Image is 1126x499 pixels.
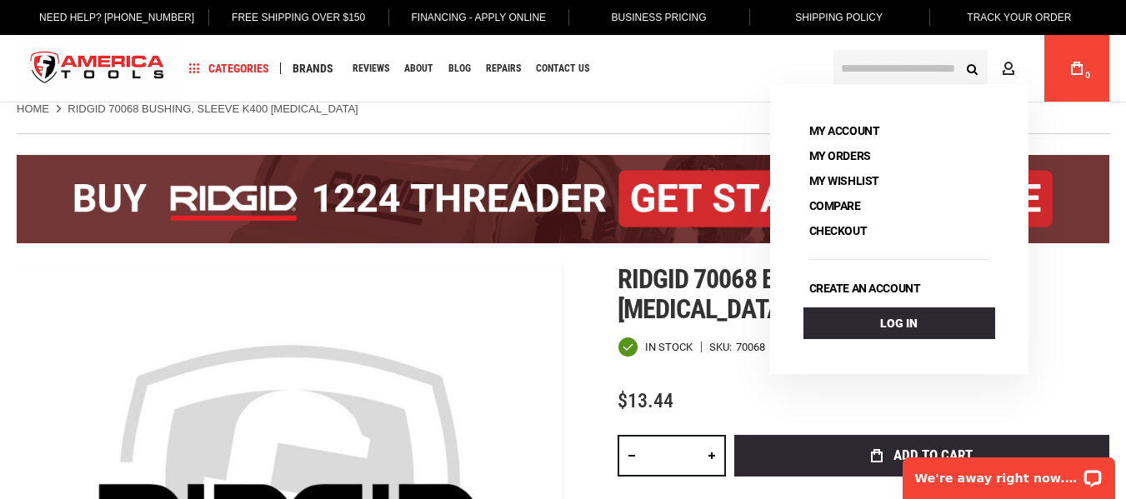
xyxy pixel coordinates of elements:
[1085,71,1090,80] span: 0
[486,63,521,73] span: Repairs
[803,194,867,217] a: Compare
[803,144,877,167] a: My Orders
[803,119,886,142] a: My Account
[448,63,471,73] span: Blog
[618,389,673,412] span: $13.44
[17,37,178,100] a: store logo
[645,342,693,352] span: In stock
[17,37,178,100] img: America Tools
[536,63,589,73] span: Contact Us
[17,155,1109,243] img: BOGO: Buy the RIDGID® 1224 Threader (26092), get the 92467 200A Stand FREE!
[397,57,441,80] a: About
[189,62,269,74] span: Categories
[285,57,341,80] a: Brands
[182,57,277,80] a: Categories
[293,62,333,74] span: Brands
[736,342,765,352] div: 70068
[1061,35,1093,102] a: 0
[795,12,883,23] span: Shipping Policy
[709,342,736,352] strong: SKU
[956,52,988,84] button: Search
[404,63,433,73] span: About
[441,57,478,80] a: Blog
[803,219,873,242] a: Checkout
[353,63,389,73] span: Reviews
[803,169,885,192] a: My Wishlist
[803,307,995,339] a: Log In
[345,57,397,80] a: Reviews
[478,57,528,80] a: Repairs
[803,277,927,300] a: Create an account
[734,435,1109,477] button: Add to Cart
[618,263,1002,325] span: Ridgid 70068 bushing, sleeve k400 [MEDICAL_DATA]
[892,447,1126,499] iframe: LiveChat chat widget
[618,337,693,357] div: Availability
[528,57,597,80] a: Contact Us
[68,102,358,115] strong: RIDGID 70068 BUSHING, SLEEVE K400 [MEDICAL_DATA]
[17,102,49,117] a: Home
